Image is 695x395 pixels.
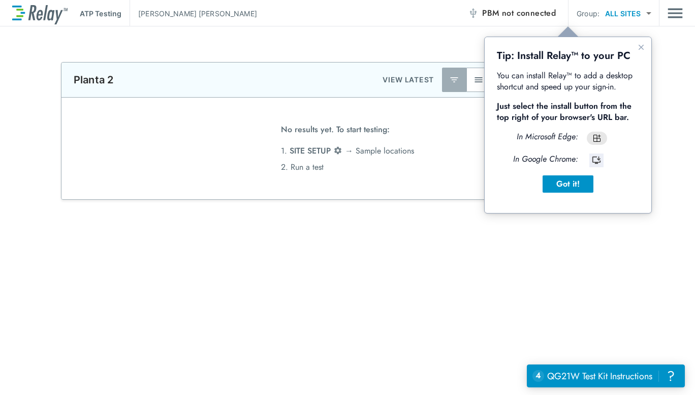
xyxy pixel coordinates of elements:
p: Group: [577,8,599,19]
li: 1. → Sample locations [281,143,414,159]
img: Offline Icon [468,8,478,18]
span: PBM [482,6,556,20]
span: SITE SETUP [290,145,331,157]
p: VIEW LATEST [383,74,434,86]
p: ATP Testing [80,8,121,19]
button: PBM not connected [464,3,560,23]
img: View All [473,75,484,85]
li: 2. Run a test [281,159,414,175]
img: LuminUltra Relay [12,3,68,24]
p: Planta 2 [74,74,113,86]
span: not connected [502,7,556,19]
iframe: tooltip [485,37,651,213]
p: [PERSON_NAME] [PERSON_NAME] [138,8,257,19]
img: Latest [449,75,459,85]
img: Drawer Icon [668,4,683,23]
span: No results yet. To start testing: [281,121,390,143]
iframe: Resource center [527,364,685,387]
img: Settings Icon [333,146,342,155]
button: Main menu [668,4,683,23]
